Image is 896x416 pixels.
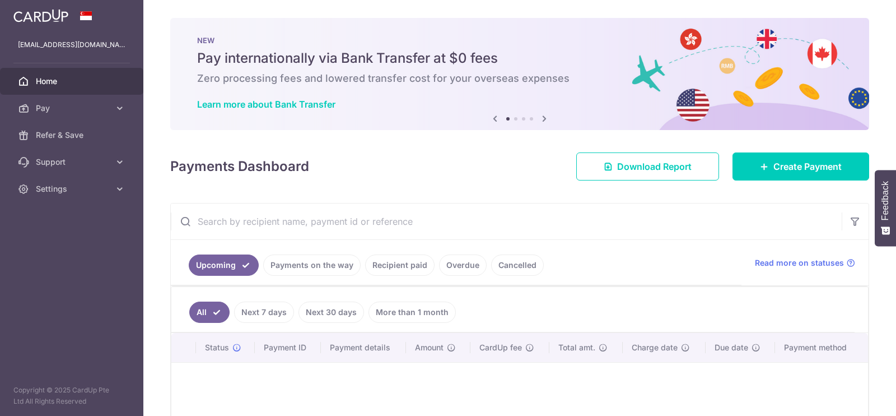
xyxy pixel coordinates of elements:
[875,170,896,246] button: Feedback - Show survey
[189,255,259,276] a: Upcoming
[171,204,842,239] input: Search by recipient name, payment id or reference
[576,152,719,181] a: Download Report
[755,257,855,269] a: Read more on statuses
[321,333,407,362] th: Payment details
[479,342,522,353] span: CardUp fee
[439,255,487,276] a: Overdue
[205,342,229,353] span: Status
[263,255,361,276] a: Payments on the way
[234,302,294,323] a: Next 7 days
[773,160,842,173] span: Create Payment
[36,130,110,141] span: Refer & Save
[491,255,544,276] a: Cancelled
[715,342,748,353] span: Due date
[13,9,68,22] img: CardUp
[36,156,110,168] span: Support
[775,333,868,362] th: Payment method
[197,99,335,110] a: Learn more about Bank Transfer
[170,156,309,177] h4: Payments Dashboard
[197,49,842,67] h5: Pay internationally via Bank Transfer at $0 fees
[18,39,125,50] p: [EMAIL_ADDRESS][DOMAIN_NAME]
[558,342,595,353] span: Total amt.
[255,333,321,362] th: Payment ID
[197,72,842,85] h6: Zero processing fees and lowered transfer cost for your overseas expenses
[170,18,869,130] img: Bank transfer banner
[617,160,692,173] span: Download Report
[197,36,842,45] p: NEW
[755,257,844,269] span: Read more on statuses
[36,103,110,114] span: Pay
[365,255,435,276] a: Recipient paid
[732,152,869,181] a: Create Payment
[189,302,230,323] a: All
[368,302,456,323] a: More than 1 month
[415,342,444,353] span: Amount
[298,302,364,323] a: Next 30 days
[36,183,110,195] span: Settings
[36,76,110,87] span: Home
[632,342,678,353] span: Charge date
[880,181,890,220] span: Feedback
